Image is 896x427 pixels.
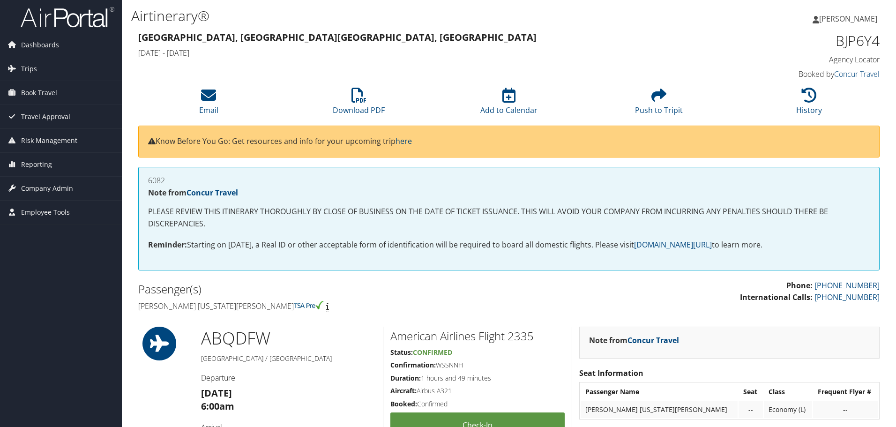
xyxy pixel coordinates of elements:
[813,383,878,400] th: Frequent Flyer #
[148,239,870,251] p: Starting on [DATE], a Real ID or other acceptable form of identification will be required to boar...
[148,135,870,148] p: Know Before You Go: Get resources and info for your upcoming trip
[21,81,57,105] span: Book Travel
[705,69,880,79] h4: Booked by
[201,354,376,363] h5: [GEOGRAPHIC_DATA] / [GEOGRAPHIC_DATA]
[814,292,880,302] a: [PHONE_NUMBER]
[21,105,70,128] span: Travel Approval
[705,31,880,51] h1: BJP6Y4
[635,93,683,115] a: Push to Tripit
[187,187,238,198] a: Concur Travel
[390,360,436,369] strong: Confirmation:
[294,301,324,309] img: tsa-precheck.png
[813,5,887,33] a: [PERSON_NAME]
[740,292,813,302] strong: International Calls:
[131,6,635,26] h1: Airtinerary®
[21,57,37,81] span: Trips
[814,280,880,291] a: [PHONE_NUMBER]
[21,6,114,28] img: airportal-logo.png
[634,240,712,250] a: [DOMAIN_NAME][URL]
[739,383,763,400] th: Seat
[390,399,565,409] h5: Confirmed
[390,374,421,382] strong: Duration:
[390,399,417,408] strong: Booked:
[333,93,385,115] a: Download PDF
[743,405,758,414] div: --
[705,54,880,65] h4: Agency Locator
[796,93,822,115] a: History
[201,387,232,399] strong: [DATE]
[764,383,812,400] th: Class
[834,69,880,79] a: Concur Travel
[390,360,565,370] h5: WSSNNH
[138,31,537,44] strong: [GEOGRAPHIC_DATA], [GEOGRAPHIC_DATA] [GEOGRAPHIC_DATA], [GEOGRAPHIC_DATA]
[148,240,187,250] strong: Reminder:
[413,348,452,357] span: Confirmed
[390,386,565,396] h5: Airbus A321
[819,14,877,24] span: [PERSON_NAME]
[21,129,77,152] span: Risk Management
[390,374,565,383] h5: 1 hours and 49 minutes
[138,48,691,58] h4: [DATE] - [DATE]
[148,187,238,198] strong: Note from
[138,301,502,311] h4: [PERSON_NAME] [US_STATE][PERSON_NAME]
[589,335,679,345] strong: Note from
[21,153,52,176] span: Reporting
[148,206,870,230] p: PLEASE REVIEW THIS ITINERARY THOROUGHLY BY CLOSE OF BUSINESS ON THE DATE OF TICKET ISSUANCE. THIS...
[201,400,234,412] strong: 6:00am
[390,386,417,395] strong: Aircraft:
[396,136,412,146] a: here
[148,177,870,184] h4: 6082
[390,328,565,344] h2: American Airlines Flight 2335
[581,383,738,400] th: Passenger Name
[201,327,376,350] h1: ABQ DFW
[201,373,376,383] h4: Departure
[390,348,413,357] strong: Status:
[764,401,812,418] td: Economy (L)
[21,33,59,57] span: Dashboards
[480,93,538,115] a: Add to Calendar
[627,335,679,345] a: Concur Travel
[138,281,502,297] h2: Passenger(s)
[199,93,218,115] a: Email
[786,280,813,291] strong: Phone:
[21,177,73,200] span: Company Admin
[818,405,874,414] div: --
[21,201,70,224] span: Employee Tools
[579,368,643,378] strong: Seat Information
[581,401,738,418] td: [PERSON_NAME] [US_STATE][PERSON_NAME]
